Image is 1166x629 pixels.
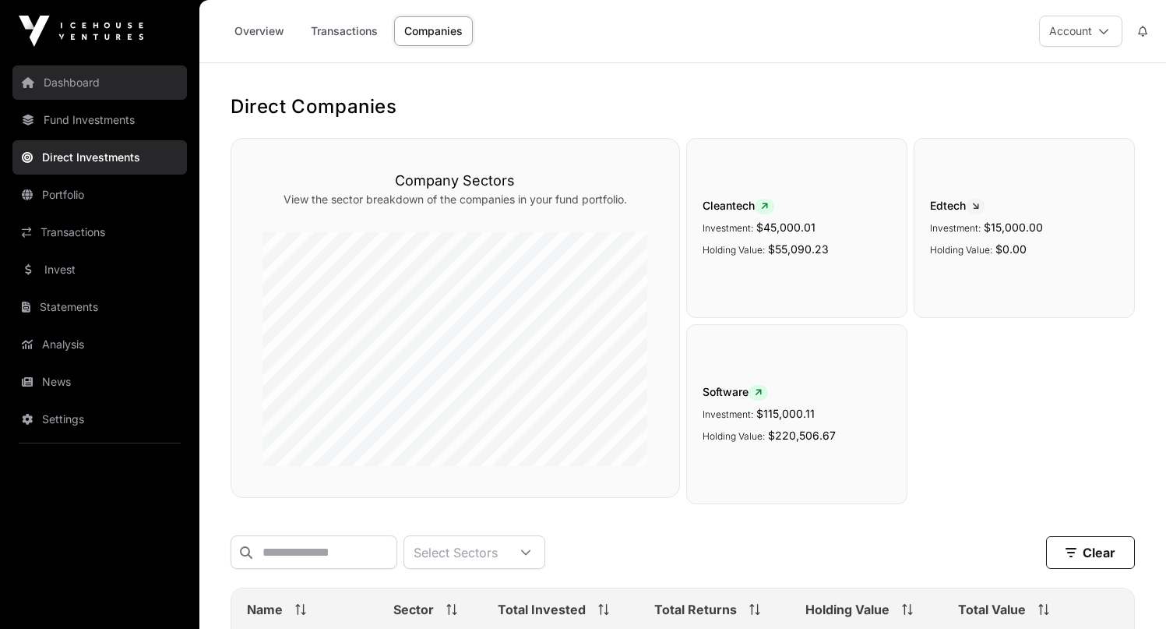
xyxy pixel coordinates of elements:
span: Investment: [930,222,981,234]
span: Holding Value: [703,244,765,256]
a: Overview [224,16,294,46]
h3: Company Sectors [262,170,648,192]
span: Name [247,600,283,619]
iframe: Chat Widget [1088,554,1166,629]
a: Transactions [301,16,388,46]
span: Investment: [703,408,753,420]
span: Investment: [703,222,753,234]
a: Invest [12,253,187,287]
span: $55,090.23 [768,242,829,256]
span: $15,000.00 [984,221,1043,234]
h1: Direct Companies [231,94,1135,119]
span: Total Invested [498,600,586,619]
a: Settings [12,402,187,436]
span: $0.00 [995,242,1027,256]
a: News [12,365,187,399]
a: Companies [394,16,473,46]
span: Cleantech [703,198,891,214]
span: $45,000.01 [756,221,815,234]
span: Software [703,384,891,401]
span: $220,506.67 [768,429,836,442]
button: Account [1039,16,1122,47]
a: Fund Investments [12,103,187,137]
a: Direct Investments [12,140,187,175]
span: Holding Value: [930,244,992,256]
a: Analysis [12,327,187,362]
span: Total Value [958,600,1026,619]
span: Holding Value [805,600,889,619]
span: Edtech [930,198,1118,214]
img: Icehouse Ventures Logo [19,16,143,47]
span: Sector [393,600,434,619]
a: Portfolio [12,178,187,212]
div: Select Sectors [404,536,507,568]
a: Dashboard [12,65,187,100]
a: Transactions [12,215,187,249]
span: $115,000.11 [756,407,815,420]
button: Clear [1046,536,1135,569]
a: Statements [12,290,187,324]
span: Holding Value: [703,430,765,442]
p: View the sector breakdown of the companies in your fund portfolio. [262,192,648,207]
span: Total Returns [654,600,737,619]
